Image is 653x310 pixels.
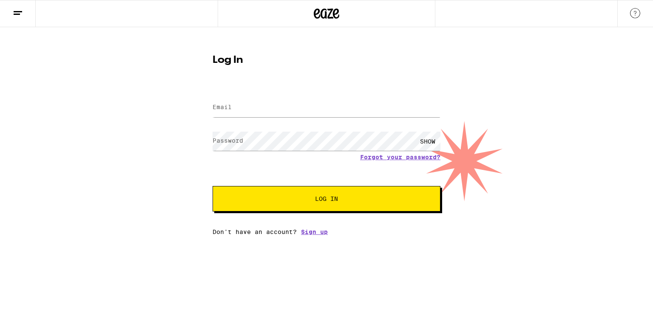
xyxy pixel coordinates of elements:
label: Password [213,137,243,144]
div: Don't have an account? [213,228,440,235]
span: Log In [315,196,338,202]
h1: Log In [213,55,440,65]
a: Forgot your password? [360,154,440,161]
a: Sign up [301,228,328,235]
div: SHOW [415,132,440,151]
button: Log In [213,186,440,211]
input: Email [213,98,440,117]
label: Email [213,104,232,110]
